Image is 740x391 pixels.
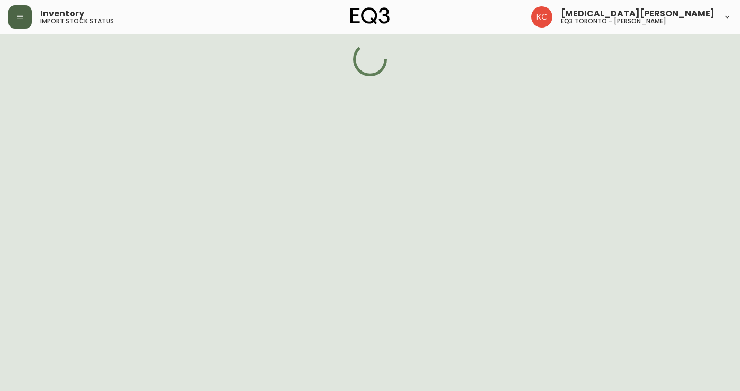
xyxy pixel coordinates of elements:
h5: eq3 toronto - [PERSON_NAME] [561,18,666,24]
img: logo [350,7,390,24]
span: Inventory [40,10,84,18]
h5: import stock status [40,18,114,24]
span: [MEDICAL_DATA][PERSON_NAME] [561,10,715,18]
img: 6487344ffbf0e7f3b216948508909409 [531,6,552,28]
